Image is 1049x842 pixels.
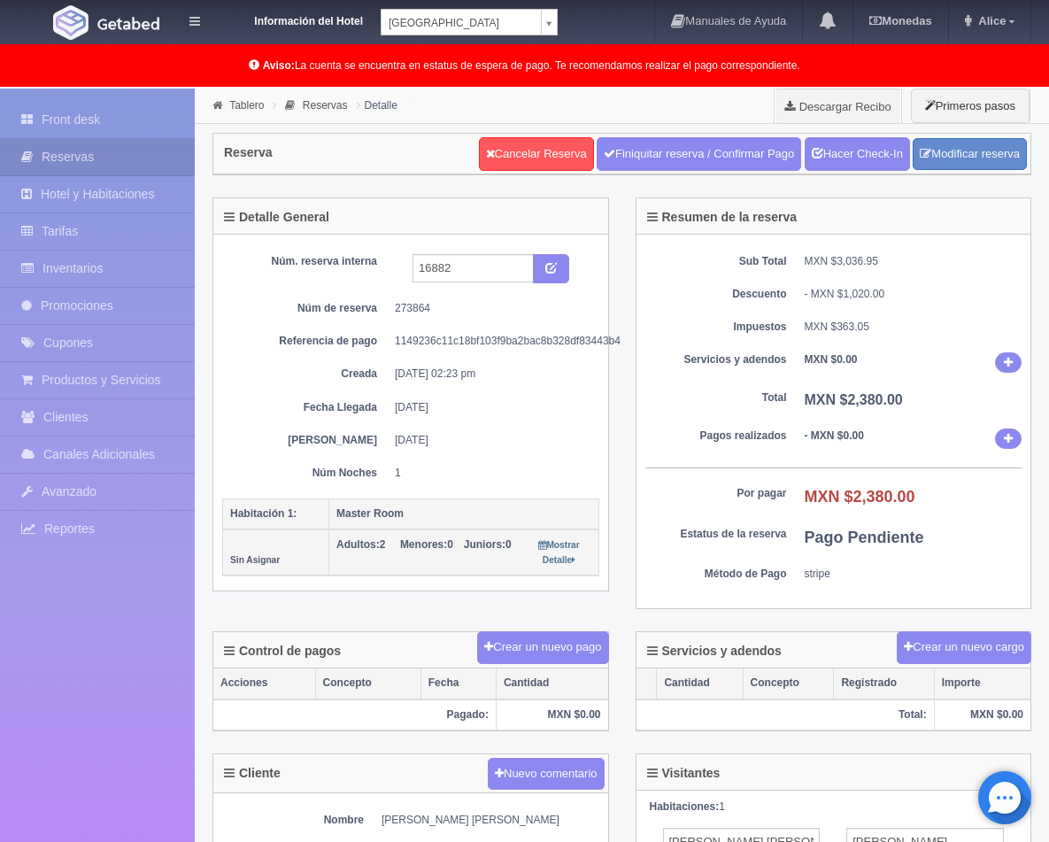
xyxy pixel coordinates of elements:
[805,488,915,506] b: MXN $2,380.00
[805,287,1022,302] div: - MXN $1,020.00
[235,367,377,382] dt: Creada
[389,10,534,36] span: [GEOGRAPHIC_DATA]
[230,555,280,565] small: Sin Asignar
[647,645,782,658] h4: Servicios y adendos
[464,538,512,551] span: 0
[235,466,377,481] dt: Núm Noches
[488,758,605,791] button: Nuevo comentario
[496,668,607,699] th: Cantidad
[315,668,420,699] th: Concepto
[647,767,721,780] h4: Visitantes
[974,14,1006,27] span: Alice
[805,254,1022,269] dd: MXN $3,036.95
[400,538,447,551] strong: Menores:
[224,767,281,780] h4: Cliente
[420,668,496,699] th: Fecha
[934,699,1030,730] th: MXN $0.00
[263,59,295,72] b: Aviso:
[645,390,787,406] dt: Total
[645,287,787,302] dt: Descuento
[213,668,315,699] th: Acciones
[645,320,787,335] dt: Impuestos
[229,99,264,112] a: Tablero
[645,567,787,582] dt: Método de Pago
[235,400,377,415] dt: Fecha Llegada
[329,498,599,529] th: Master Room
[224,211,329,224] h4: Detalle General
[805,429,864,442] b: - MXN $0.00
[775,89,901,124] a: Descargar Recibo
[479,137,594,171] a: Cancelar Reserva
[636,699,935,730] th: Total:
[743,668,834,699] th: Concepto
[336,538,385,551] span: 2
[869,14,931,27] b: Monedas
[897,631,1031,664] button: Crear un nuevo cargo
[477,631,608,664] button: Crear un nuevo pago
[235,433,377,448] dt: [PERSON_NAME]
[645,486,787,501] dt: Por pagar
[464,538,505,551] strong: Juniors:
[496,699,607,730] th: MXN $0.00
[224,146,273,159] h4: Reserva
[381,9,558,35] a: [GEOGRAPHIC_DATA]
[97,17,159,30] img: Getabed
[352,97,402,113] li: Detalle
[538,538,579,566] a: Mostrar Detalle
[805,137,910,171] a: Hacer Check-In
[834,668,934,699] th: Registrado
[395,433,586,448] dd: [DATE]
[645,254,787,269] dt: Sub Total
[235,301,377,316] dt: Núm de reserva
[395,367,586,382] dd: [DATE] 02:23 pm
[538,540,579,565] small: Mostrar Detalle
[805,353,858,366] b: MXN $0.00
[934,668,1030,699] th: Importe
[805,529,924,546] b: Pago Pendiente
[336,538,380,551] strong: Adultos:
[303,99,348,112] a: Reservas
[221,9,363,29] dt: Información del Hotel
[395,301,586,316] dd: 273864
[395,400,586,415] dd: [DATE]
[645,527,787,542] dt: Estatus de la reserva
[382,813,599,828] dd: [PERSON_NAME] [PERSON_NAME]
[400,538,453,551] span: 0
[913,138,1027,171] a: Modificar reserva
[650,800,1018,815] div: 1
[395,334,586,349] dd: 1149236c11c18bf103f9ba2bac8b328df83443b4
[805,320,1022,335] dd: MXN $363.05
[647,211,798,224] h4: Resumen de la reserva
[213,699,496,730] th: Pagado:
[645,352,787,367] dt: Servicios y adendos
[53,5,89,40] img: Getabed
[235,254,377,269] dt: Núm. reserva interna
[645,429,787,444] dt: Pagos realizados
[657,668,743,699] th: Cantidad
[222,813,364,828] dt: Nombre
[805,392,903,407] b: MXN $2,380.00
[224,645,341,658] h4: Control de pagos
[230,507,297,520] b: Habitación 1:
[805,567,1022,582] dd: stripe
[650,800,720,813] strong: Habitaciones:
[911,89,1030,123] button: Primeros pasos
[395,466,586,481] dd: 1
[597,137,801,171] a: Finiquitar reserva / Confirmar Pago
[235,334,377,349] dt: Referencia de pago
